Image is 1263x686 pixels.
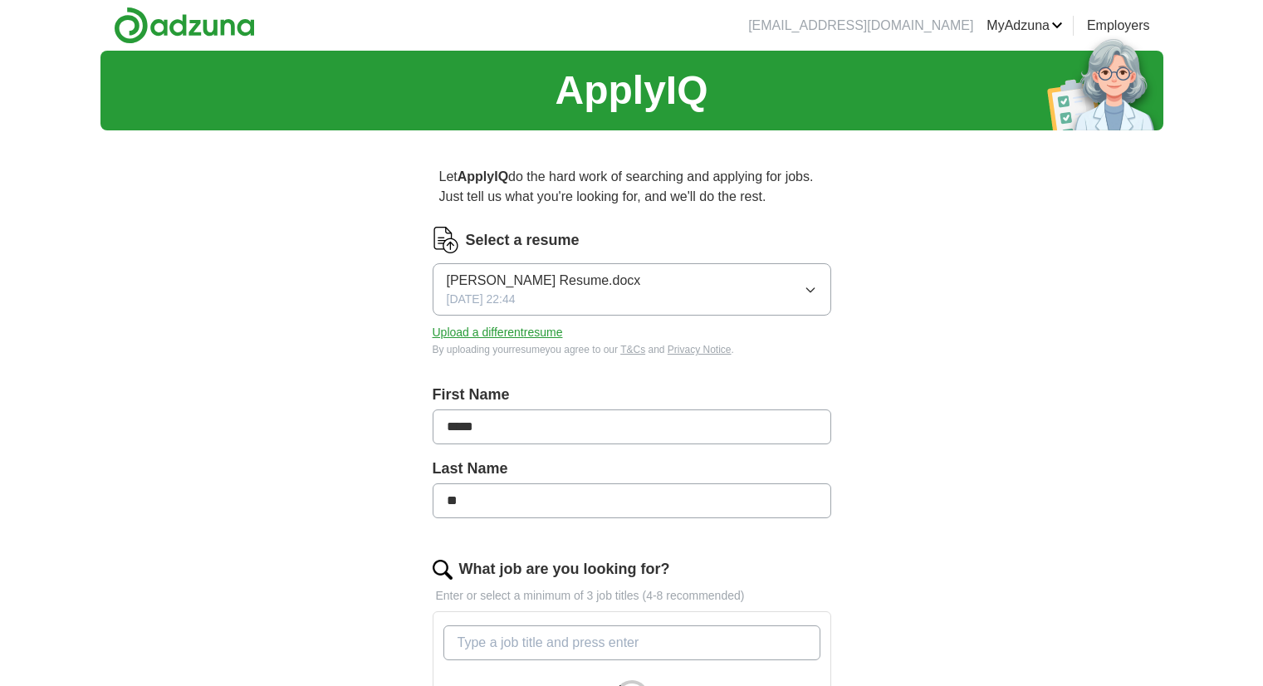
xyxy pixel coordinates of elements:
button: Upload a differentresume [433,324,563,341]
span: [DATE] 22:44 [447,291,516,308]
img: Adzuna logo [114,7,255,44]
label: Select a resume [466,229,580,252]
a: Employers [1087,16,1150,36]
label: Last Name [433,458,831,480]
div: By uploading your resume you agree to our and . [433,342,831,357]
strong: ApplyIQ [458,169,508,184]
h1: ApplyIQ [555,61,707,120]
label: First Name [433,384,831,406]
a: Privacy Notice [668,344,732,355]
label: What job are you looking for? [459,558,670,581]
p: Let do the hard work of searching and applying for jobs. Just tell us what you're looking for, an... [433,160,831,213]
a: MyAdzuna [986,16,1063,36]
img: search.png [433,560,453,580]
img: CV Icon [433,227,459,253]
li: [EMAIL_ADDRESS][DOMAIN_NAME] [748,16,973,36]
input: Type a job title and press enter [443,625,820,660]
a: T&Cs [620,344,645,355]
span: [PERSON_NAME] Resume.docx [447,271,641,291]
p: Enter or select a minimum of 3 job titles (4-8 recommended) [433,587,831,605]
button: [PERSON_NAME] Resume.docx[DATE] 22:44 [433,263,831,316]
